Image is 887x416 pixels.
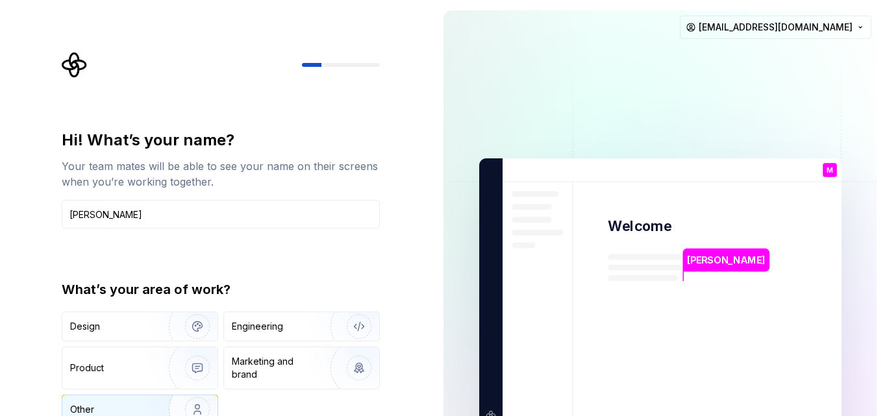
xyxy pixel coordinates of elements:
[232,355,319,381] div: Marketing and brand
[608,217,671,236] p: Welcome
[70,361,104,374] div: Product
[699,21,853,34] span: [EMAIL_ADDRESS][DOMAIN_NAME]
[232,320,283,333] div: Engineering
[687,253,765,267] p: [PERSON_NAME]
[62,280,380,299] div: What’s your area of work?
[70,320,100,333] div: Design
[680,16,871,39] button: [EMAIL_ADDRESS][DOMAIN_NAME]
[62,158,380,190] div: Your team mates will be able to see your name on their screens when you’re working together.
[827,167,833,174] p: M
[62,52,88,78] svg: Supernova Logo
[62,200,380,228] input: Han Solo
[70,403,94,416] div: Other
[62,130,380,151] div: Hi! What’s your name?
